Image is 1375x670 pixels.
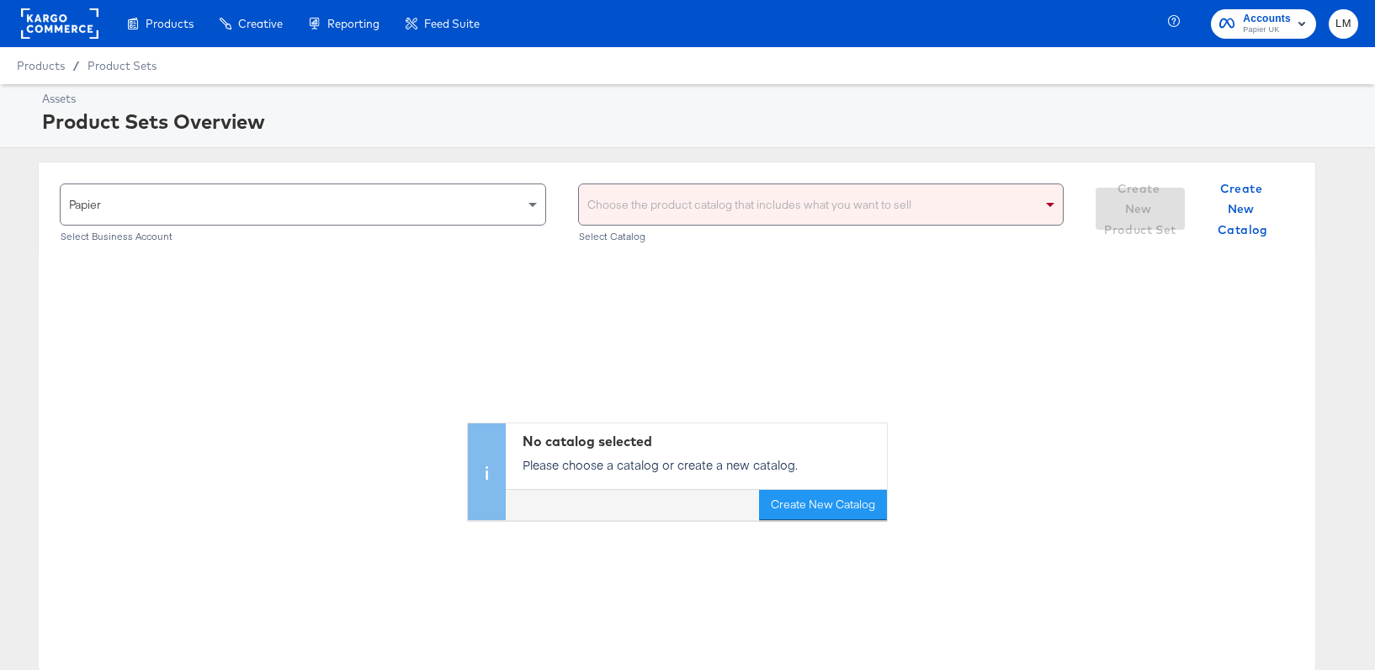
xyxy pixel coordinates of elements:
button: AccountsPapier UK [1211,9,1316,39]
div: Product Sets Overview [42,107,1354,136]
span: Create New Catalog [1205,178,1281,241]
span: Reporting [327,17,380,30]
span: Accounts [1243,10,1291,28]
div: Choose the product catalog that includes what you want to sell [579,184,1064,225]
button: LM [1329,9,1358,39]
span: Papier [69,197,101,212]
span: Products [17,59,65,72]
div: Assets [42,91,1354,107]
button: Create New Catalog [759,491,887,521]
p: Please choose a catalog or create a new catalog. [523,457,879,474]
div: No catalog selected [523,432,879,451]
div: Select Catalog [578,231,1064,242]
div: Select Business Account [60,231,546,242]
span: Papier UK [1243,24,1291,37]
span: Creative [238,17,283,30]
button: Create New Catalog [1198,188,1287,230]
span: LM [1335,14,1351,34]
span: Products [146,17,194,30]
span: Feed Suite [424,17,480,30]
a: Product Sets [88,59,157,72]
span: / [65,59,88,72]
